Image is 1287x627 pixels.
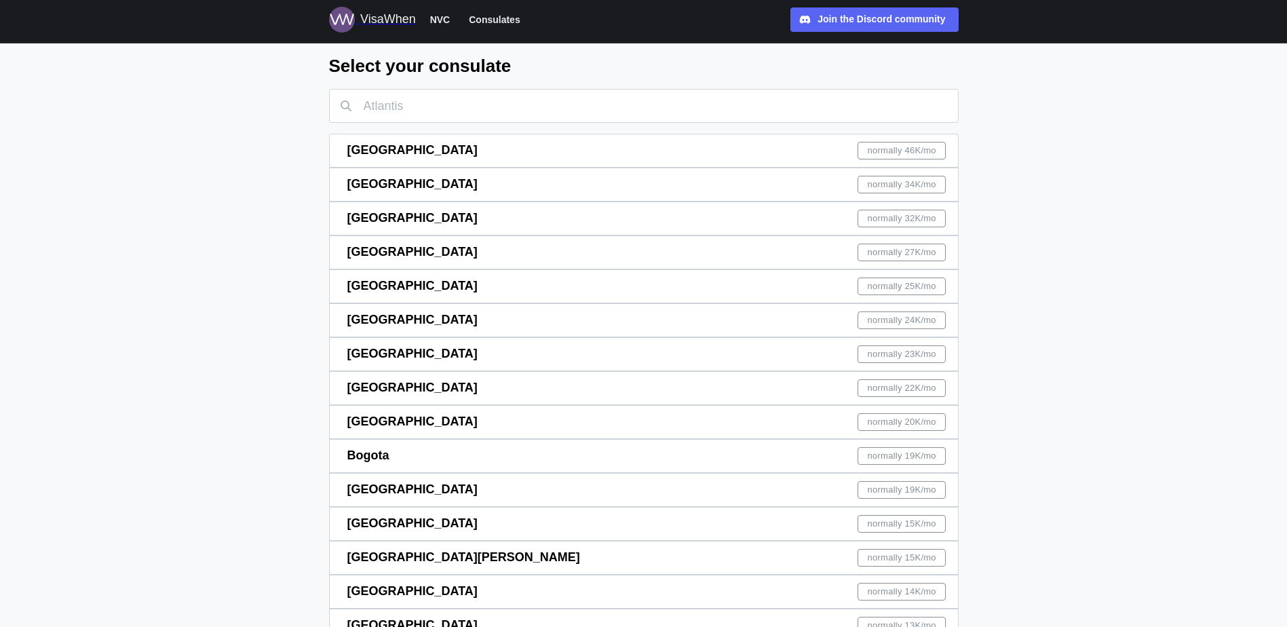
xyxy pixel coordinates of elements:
span: [GEOGRAPHIC_DATA] [347,516,478,530]
a: [GEOGRAPHIC_DATA]normally 19K/mo [329,473,959,507]
span: [GEOGRAPHIC_DATA] [347,415,478,428]
span: [GEOGRAPHIC_DATA] [347,347,478,360]
span: [GEOGRAPHIC_DATA] [347,245,478,259]
a: Logo for VisaWhen VisaWhen [329,7,416,33]
span: normally 19K /mo [868,448,936,464]
a: [GEOGRAPHIC_DATA]normally 14K/mo [329,575,959,609]
img: Logo for VisaWhen [329,7,355,33]
a: [GEOGRAPHIC_DATA]normally 15K/mo [329,507,959,541]
input: Atlantis [329,89,959,123]
a: [GEOGRAPHIC_DATA]normally 25K/mo [329,269,959,303]
div: Join the Discord community [818,12,945,27]
a: [GEOGRAPHIC_DATA]normally 22K/mo [329,371,959,405]
div: VisaWhen [360,10,416,29]
a: [GEOGRAPHIC_DATA]normally 27K/mo [329,235,959,269]
span: [GEOGRAPHIC_DATA] [347,584,478,598]
span: [GEOGRAPHIC_DATA] [347,177,478,191]
span: Consulates [469,12,520,28]
span: [GEOGRAPHIC_DATA] [347,313,478,326]
span: [GEOGRAPHIC_DATA] [347,279,478,292]
span: normally 24K /mo [868,312,936,328]
a: [GEOGRAPHIC_DATA]normally 24K/mo [329,303,959,337]
span: normally 14K /mo [868,584,936,600]
span: normally 23K /mo [868,346,936,362]
a: Bogotanormally 19K/mo [329,439,959,473]
span: [GEOGRAPHIC_DATA] [347,143,478,157]
span: normally 32K /mo [868,210,936,227]
span: [GEOGRAPHIC_DATA] [347,381,478,394]
button: NVC [424,11,457,28]
span: [GEOGRAPHIC_DATA] [347,482,478,496]
span: normally 15K /mo [868,550,936,566]
a: [GEOGRAPHIC_DATA]normally 32K/mo [329,202,959,235]
a: [GEOGRAPHIC_DATA]normally 23K/mo [329,337,959,371]
span: NVC [430,12,450,28]
span: normally 15K /mo [868,516,936,532]
span: normally 20K /mo [868,414,936,430]
span: normally 22K /mo [868,380,936,396]
span: Bogota [347,449,389,462]
a: [GEOGRAPHIC_DATA][PERSON_NAME]normally 15K/mo [329,541,959,575]
span: normally 19K /mo [868,482,936,498]
span: normally 27K /mo [868,244,936,261]
a: [GEOGRAPHIC_DATA]normally 46K/mo [329,134,959,168]
span: [GEOGRAPHIC_DATA][PERSON_NAME] [347,550,580,564]
a: [GEOGRAPHIC_DATA]normally 20K/mo [329,405,959,439]
a: Join the Discord community [790,7,959,32]
span: [GEOGRAPHIC_DATA] [347,211,478,225]
a: [GEOGRAPHIC_DATA]normally 34K/mo [329,168,959,202]
h2: Select your consulate [329,54,959,78]
button: Consulates [463,11,526,28]
span: normally 34K /mo [868,176,936,193]
span: normally 46K /mo [868,142,936,159]
span: normally 25K /mo [868,278,936,294]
